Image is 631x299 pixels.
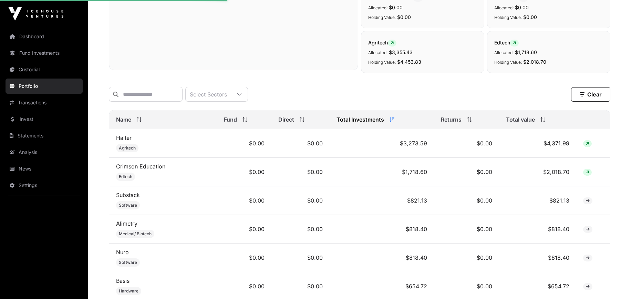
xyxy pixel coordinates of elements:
[515,49,537,55] span: $1,718.60
[116,220,137,227] a: Alimetry
[330,215,434,244] td: $818.40
[523,59,546,65] span: $2,018.70
[6,79,83,94] a: Portfolio
[499,186,576,215] td: $821.13
[217,129,271,158] td: $0.00
[330,129,434,158] td: $3,273.59
[368,50,387,55] span: Allocated:
[116,163,165,170] a: Crimson Education
[278,115,294,124] span: Direct
[186,87,231,101] div: Select Sectors
[434,129,499,158] td: $0.00
[499,129,576,158] td: $4,371.99
[271,186,330,215] td: $0.00
[389,4,403,10] span: $0.00
[6,29,83,44] a: Dashboard
[6,45,83,61] a: Fund Investments
[441,115,462,124] span: Returns
[515,4,529,10] span: $0.00
[494,40,519,45] span: Edtech
[116,134,132,141] a: Halter
[434,244,499,272] td: $0.00
[434,158,499,186] td: $0.00
[8,7,63,21] img: Icehouse Ventures Logo
[6,62,83,77] a: Custodial
[217,215,271,244] td: $0.00
[116,277,130,284] a: Basis
[217,244,271,272] td: $0.00
[397,59,421,65] span: $4,453.83
[330,158,434,186] td: $1,718.60
[499,215,576,244] td: $818.40
[119,231,152,237] span: Medical/ Biotech
[271,244,330,272] td: $0.00
[116,192,140,198] a: Substack
[271,158,330,186] td: $0.00
[506,115,535,124] span: Total value
[116,115,131,124] span: Name
[271,129,330,158] td: $0.00
[119,174,132,179] span: Edtech
[119,260,137,265] span: Software
[119,288,138,294] span: Hardware
[499,244,576,272] td: $818.40
[499,158,576,186] td: $2,018.70
[6,95,83,110] a: Transactions
[368,60,396,65] span: Holding Value:
[494,60,522,65] span: Holding Value:
[6,161,83,176] a: News
[6,178,83,193] a: Settings
[217,186,271,215] td: $0.00
[494,50,514,55] span: Allocated:
[119,203,137,208] span: Software
[434,186,499,215] td: $0.00
[368,40,396,45] span: Agritech
[368,15,396,20] span: Holding Value:
[597,266,631,299] iframe: Chat Widget
[119,145,136,151] span: Agritech
[6,145,83,160] a: Analysis
[224,115,237,124] span: Fund
[271,215,330,244] td: $0.00
[116,249,129,256] a: Nuro
[494,5,514,10] span: Allocated:
[337,115,384,124] span: Total Investments
[434,215,499,244] td: $0.00
[368,5,387,10] span: Allocated:
[397,14,411,20] span: $0.00
[6,112,83,127] a: Invest
[571,87,610,102] button: Clear
[217,158,271,186] td: $0.00
[6,128,83,143] a: Statements
[523,14,537,20] span: $0.00
[494,15,522,20] span: Holding Value:
[330,244,434,272] td: $818.40
[389,49,413,55] span: $3,355.43
[330,186,434,215] td: $821.13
